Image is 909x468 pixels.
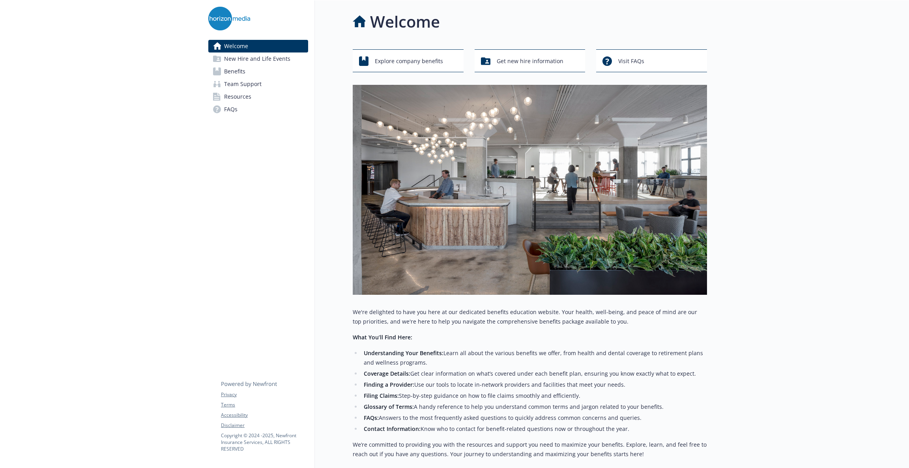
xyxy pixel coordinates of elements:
strong: Coverage Details: [364,370,410,377]
strong: Finding a Provider: [364,381,414,388]
a: Terms [221,401,308,408]
a: Benefits [208,65,308,78]
strong: Contact Information: [364,425,421,432]
h1: Welcome [370,10,440,34]
a: Privacy [221,391,308,398]
span: Welcome [224,40,248,52]
span: Explore company benefits [375,54,443,69]
a: FAQs [208,103,308,116]
li: Get clear information on what’s covered under each benefit plan, ensuring you know exactly what t... [361,369,707,378]
span: FAQs [224,103,238,116]
li: A handy reference to help you understand common terms and jargon related to your benefits. [361,402,707,412]
strong: Glossary of Terms: [364,403,414,410]
span: Resources [224,90,251,103]
li: Know who to contact for benefit-related questions now or throughout the year. [361,424,707,434]
strong: What You’ll Find Here: [353,333,412,341]
a: Disclaimer [221,422,308,429]
li: Learn all about the various benefits we offer, from health and dental coverage to retirement plan... [361,348,707,367]
button: Explore company benefits [353,49,464,72]
li: Use our tools to locate in-network providers and facilities that meet your needs. [361,380,707,389]
img: overview page banner [353,85,707,295]
a: New Hire and Life Events [208,52,308,65]
a: Accessibility [221,412,308,419]
li: Step-by-step guidance on how to file claims smoothly and efficiently. [361,391,707,401]
button: Get new hire information [475,49,585,72]
span: New Hire and Life Events [224,52,290,65]
button: Visit FAQs [596,49,707,72]
a: Welcome [208,40,308,52]
strong: Understanding Your Benefits: [364,349,443,357]
strong: Filing Claims: [364,392,399,399]
span: Visit FAQs [618,54,644,69]
p: Copyright © 2024 - 2025 , Newfront Insurance Services, ALL RIGHTS RESERVED [221,432,308,452]
a: Resources [208,90,308,103]
span: Benefits [224,65,245,78]
span: Team Support [224,78,262,90]
a: Team Support [208,78,308,90]
p: We're delighted to have you here at our dedicated benefits education website. Your health, well-b... [353,307,707,326]
strong: FAQs: [364,414,379,421]
p: We’re committed to providing you with the resources and support you need to maximize your benefit... [353,440,707,459]
span: Get new hire information [497,54,563,69]
li: Answers to the most frequently asked questions to quickly address common concerns and queries. [361,413,707,423]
